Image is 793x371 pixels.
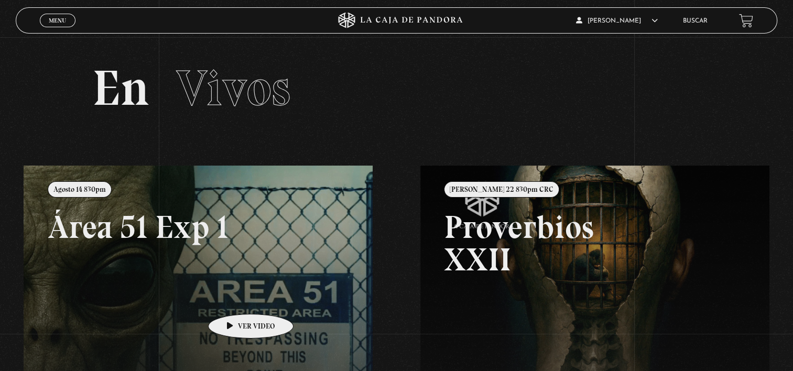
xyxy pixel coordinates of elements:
a: Buscar [683,18,708,24]
span: Vivos [176,58,290,118]
span: Menu [49,17,66,24]
span: [PERSON_NAME] [576,18,658,24]
span: Cerrar [45,26,70,34]
h2: En [92,63,701,113]
a: View your shopping cart [739,14,753,28]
